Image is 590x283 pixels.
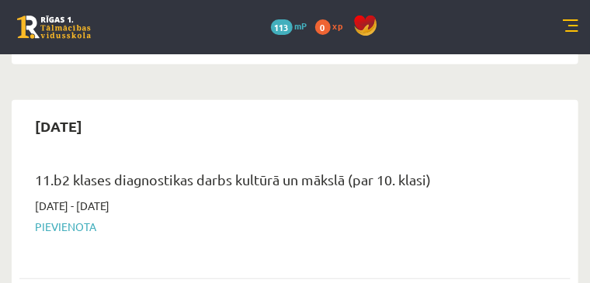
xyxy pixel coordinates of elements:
[315,19,331,35] span: 0
[315,19,351,32] a: 0 xp
[17,16,91,39] a: Rīgas 1. Tālmācības vidusskola
[35,198,109,214] span: [DATE] - [DATE]
[19,108,98,144] h2: [DATE]
[35,219,532,235] span: Pievienota
[295,19,307,32] span: mP
[35,169,532,198] div: 11.b2 klases diagnostikas darbs kultūrā un mākslā (par 10. klasi)
[333,19,343,32] span: xp
[271,19,293,35] span: 113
